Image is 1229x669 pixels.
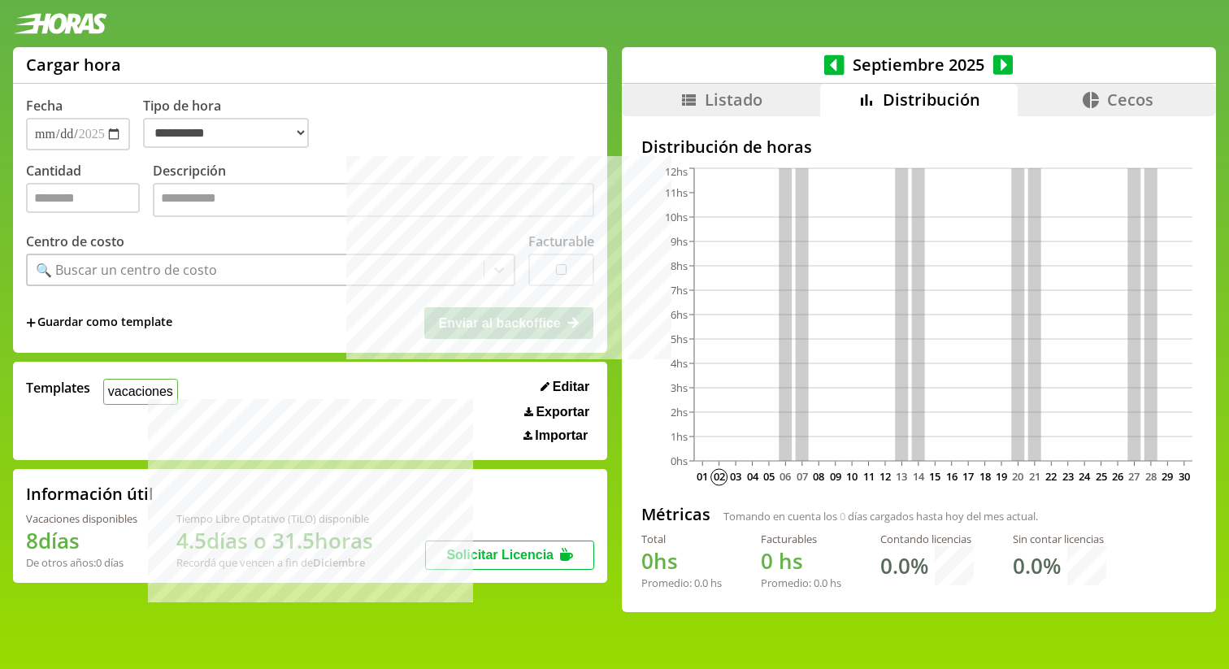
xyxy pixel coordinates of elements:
[763,469,775,484] text: 05
[761,532,841,546] div: Facturables
[880,532,974,546] div: Contando licencias
[641,532,722,546] div: Total
[13,13,107,34] img: logotipo
[641,136,1196,158] h2: Distribución de horas
[143,118,309,148] select: Tipo de hora
[797,469,808,484] text: 07
[761,546,841,576] h1: hs
[1079,469,1091,484] text: 24
[1013,551,1061,580] h1: 0.0 %
[176,555,373,570] div: Recordá que vencen a fin de
[665,185,688,200] tspan: 11hs
[840,509,845,523] span: 0
[862,469,874,484] text: 11
[641,546,722,576] h1: hs
[705,89,762,111] span: Listado
[519,404,594,420] button: Exportar
[879,469,891,484] text: 12
[883,89,980,111] span: Distribución
[1162,469,1173,484] text: 29
[26,162,153,221] label: Cantidad
[26,483,154,505] h2: Información útil
[153,162,594,221] label: Descripción
[665,210,688,224] tspan: 10hs
[641,576,722,590] div: Promedio: hs
[1112,469,1123,484] text: 26
[425,541,594,570] button: Solicitar Licencia
[26,511,137,526] div: Vacaciones disponibles
[153,183,594,217] textarea: Descripción
[946,469,958,484] text: 16
[26,183,140,213] input: Cantidad
[641,503,710,525] h2: Métricas
[814,576,827,590] span: 0.0
[929,469,940,484] text: 15
[671,283,688,298] tspan: 7hs
[665,164,688,179] tspan: 12hs
[713,469,724,484] text: 02
[535,428,588,443] span: Importar
[730,469,741,484] text: 03
[671,380,688,395] tspan: 3hs
[671,429,688,444] tspan: 1hs
[103,379,178,404] button: vacaciones
[1013,532,1106,546] div: Sin contar licencias
[1062,469,1074,484] text: 23
[846,469,858,484] text: 10
[1145,469,1157,484] text: 28
[671,307,688,322] tspan: 6hs
[143,97,322,150] label: Tipo de hora
[962,469,974,484] text: 17
[26,314,172,332] span: +Guardar como template
[880,551,928,580] h1: 0.0 %
[671,454,688,468] tspan: 0hs
[446,548,554,562] span: Solicitar Licencia
[26,232,124,250] label: Centro de costo
[829,469,840,484] text: 09
[313,555,365,570] b: Diciembre
[26,314,36,332] span: +
[780,469,791,484] text: 06
[1045,469,1057,484] text: 22
[1128,469,1140,484] text: 27
[36,261,217,279] div: 🔍 Buscar un centro de costo
[176,526,373,555] h1: 4.5 días o 31.5 horas
[26,54,121,76] h1: Cargar hora
[996,469,1007,484] text: 19
[1012,469,1023,484] text: 20
[723,509,1038,523] span: Tomando en cuenta los días cargados hasta hoy del mes actual.
[671,356,688,371] tspan: 4hs
[536,379,594,395] button: Editar
[813,469,824,484] text: 08
[1029,469,1040,484] text: 21
[26,379,90,397] span: Templates
[694,576,708,590] span: 0.0
[1179,469,1190,484] text: 30
[761,576,841,590] div: Promedio: hs
[671,234,688,249] tspan: 9hs
[671,405,688,419] tspan: 2hs
[697,469,708,484] text: 01
[671,332,688,346] tspan: 5hs
[1095,469,1106,484] text: 25
[26,97,63,115] label: Fecha
[26,526,137,555] h1: 8 días
[536,405,589,419] span: Exportar
[979,469,990,484] text: 18
[641,546,654,576] span: 0
[896,469,907,484] text: 13
[528,232,594,250] label: Facturable
[913,469,925,484] text: 14
[761,546,773,576] span: 0
[845,54,993,76] span: Septiembre 2025
[176,511,373,526] div: Tiempo Libre Optativo (TiLO) disponible
[746,469,758,484] text: 04
[26,555,137,570] div: De otros años: 0 días
[1107,89,1153,111] span: Cecos
[671,258,688,273] tspan: 8hs
[553,380,589,394] span: Editar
